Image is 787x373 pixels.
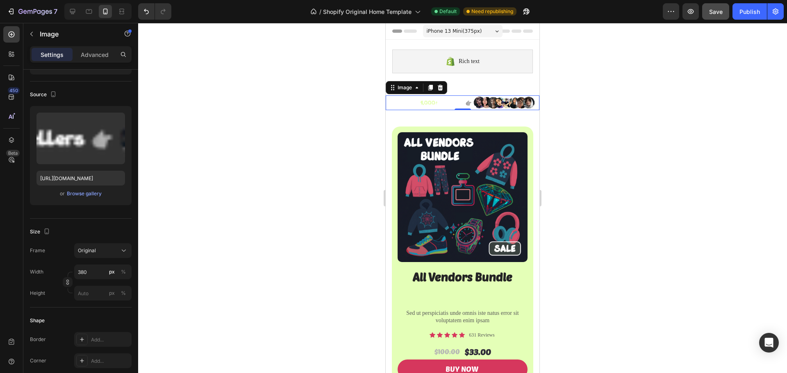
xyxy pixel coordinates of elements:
[3,3,61,20] button: 7
[30,89,58,100] div: Source
[40,29,109,39] p: Image
[30,268,43,276] label: Width
[67,190,102,197] div: Browse gallery
[30,357,46,364] div: Corner
[709,8,723,15] span: Save
[109,268,115,276] div: px
[41,50,64,59] p: Settings
[107,288,117,298] button: %
[386,23,539,373] iframe: To enrich screen reader interactions, please activate Accessibility in Grammarly extension settings
[30,289,45,297] label: Height
[78,247,96,254] span: Original
[759,333,779,353] div: Open Intercom Messenger
[319,7,321,16] span: /
[8,87,20,94] div: 450
[323,7,412,16] span: Shopify Original Home Template
[74,243,132,258] button: Original
[60,189,65,199] span: or
[6,150,20,156] div: Beta
[66,190,102,198] button: Browse gallery
[138,3,171,20] div: Undo/Redo
[118,267,128,277] button: px
[439,8,457,15] span: Default
[121,289,126,297] div: %
[118,288,128,298] button: px
[60,341,93,351] div: Buy Now
[30,247,45,254] label: Frame
[91,336,130,344] div: Add...
[702,3,729,20] button: Save
[36,113,125,164] img: preview-image
[739,7,760,16] div: Publish
[36,171,125,185] input: https://example.com/image.jpg
[81,50,109,59] p: Advanced
[732,3,767,20] button: Publish
[74,264,132,279] input: px%
[121,268,126,276] div: %
[30,317,45,324] div: Shape
[107,267,117,277] button: %
[74,286,132,301] input: px%
[54,7,57,16] p: 7
[30,226,52,237] div: Size
[471,8,513,15] span: Need republishing
[12,337,142,356] button: Buy Now
[30,336,46,343] div: Border
[91,357,130,365] div: Add...
[109,289,115,297] div: px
